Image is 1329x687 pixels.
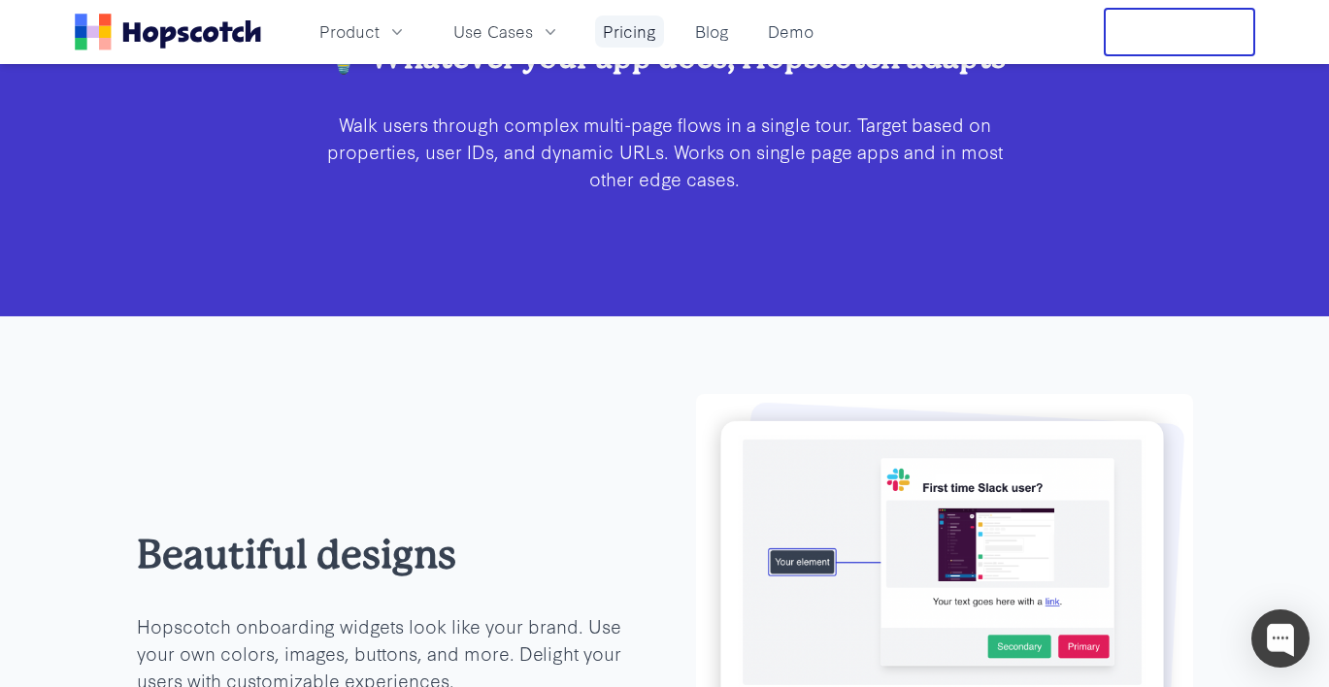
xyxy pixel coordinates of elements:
p: Walk users through complex multi-page flows in a single tour. Target based on properties, user ID... [323,111,1007,192]
a: Pricing [595,16,664,48]
a: Demo [760,16,821,48]
span: Product [319,19,380,44]
a: Blog [687,16,737,48]
a: Home [75,14,261,50]
button: Free Trial [1104,8,1255,56]
button: Use Cases [442,16,572,48]
button: Product [308,16,418,48]
h2: Beautiful designs [137,528,634,581]
span: Use Cases [453,19,533,44]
